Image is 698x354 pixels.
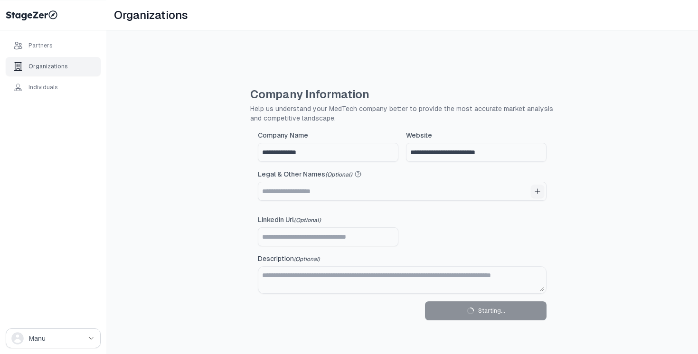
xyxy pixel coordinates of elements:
div: Individuals [28,84,58,91]
span: Starting... [478,307,505,315]
span: Linkedin Url [258,215,321,224]
span: Company Name [258,130,308,140]
p: Help us understand your MedTech company better to provide the most accurate market analysis and c... [250,104,554,123]
div: Organizations [28,63,68,70]
span: Legal & Other Names [258,169,352,179]
span: Website [406,130,432,140]
span: (Optional) [325,171,352,178]
h1: Organizations [114,8,188,23]
span: Manu [29,334,46,343]
span: Description [258,254,320,263]
div: Partners [28,42,53,49]
button: drop down button [6,328,101,348]
a: Individuals [6,78,101,97]
a: Organizations [6,57,101,76]
span: (Optional) [294,256,320,262]
h1: Company Information [250,87,554,102]
button: Starting... [425,301,547,320]
a: Partners [6,36,101,55]
span: (Optional) [294,217,321,224]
